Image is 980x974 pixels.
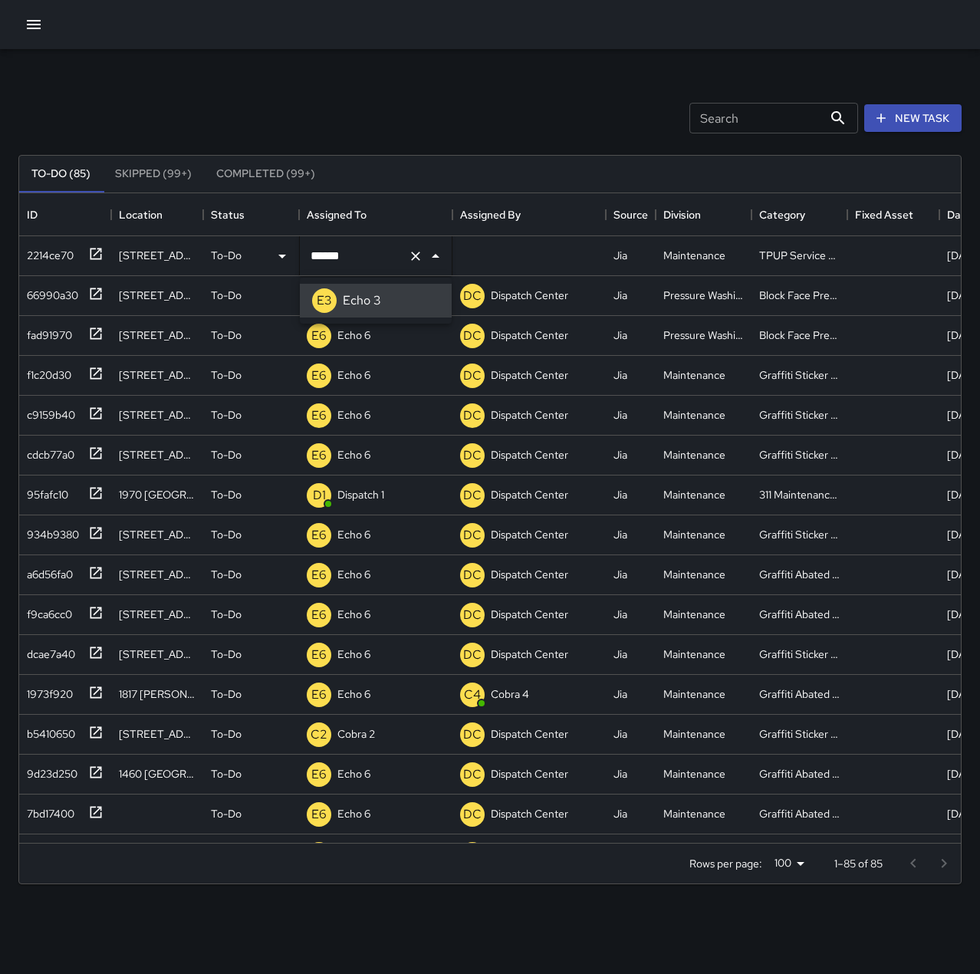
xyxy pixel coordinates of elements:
[613,248,627,263] div: Jia
[663,248,725,263] div: Maintenance
[834,856,883,871] p: 1–85 of 85
[663,327,744,343] div: Pressure Washing
[119,647,196,662] div: 1728 Franklin Street
[21,521,79,542] div: 934b9380
[663,806,725,821] div: Maintenance
[491,487,568,502] p: Dispatch Center
[463,606,482,624] p: DC
[460,193,521,236] div: Assigned By
[21,680,73,702] div: 1973f920
[111,193,203,236] div: Location
[491,367,568,383] p: Dispatch Center
[21,481,68,502] div: 95fafc10
[491,527,568,542] p: Dispatch Center
[119,726,196,742] div: 415 24th Street
[211,766,242,782] p: To-Do
[855,193,913,236] div: Fixed Asset
[21,720,75,742] div: b5410650
[311,686,327,704] p: E6
[211,447,242,462] p: To-Do
[311,566,327,584] p: E6
[19,193,111,236] div: ID
[491,726,568,742] p: Dispatch Center
[759,686,840,702] div: Graffiti Abated Large
[491,647,568,662] p: Dispatch Center
[491,447,568,462] p: Dispatch Center
[337,367,370,383] p: Echo 6
[613,447,627,462] div: Jia
[103,156,204,192] button: Skipped (99+)
[21,760,77,782] div: 9d23d250
[119,766,196,782] div: 1460 Broadway
[119,367,196,383] div: 440 11th Street
[613,327,627,343] div: Jia
[613,607,627,622] div: Jia
[463,726,482,744] p: DC
[663,567,725,582] div: Maintenance
[337,686,370,702] p: Echo 6
[27,193,38,236] div: ID
[463,526,482,545] p: DC
[337,407,370,423] p: Echo 6
[663,647,725,662] div: Maintenance
[759,607,840,622] div: Graffiti Abated Large
[759,647,840,662] div: Graffiti Sticker Abated Small
[204,156,327,192] button: Completed (99+)
[613,527,627,542] div: Jia
[211,647,242,662] p: To-Do
[311,726,327,744] p: C2
[211,487,242,502] p: To-Do
[759,806,840,821] div: Graffiti Abated Large
[211,607,242,622] p: To-Do
[119,327,196,343] div: 532 16th Street
[663,686,725,702] div: Maintenance
[211,407,242,423] p: To-Do
[663,607,725,622] div: Maintenance
[613,766,627,782] div: Jia
[463,765,482,784] p: DC
[211,193,245,236] div: Status
[663,288,744,303] div: Pressure Washing
[337,726,375,742] p: Cobra 2
[211,726,242,742] p: To-Do
[847,193,939,236] div: Fixed Asset
[21,601,72,622] div: f9ca6cc0
[211,367,242,383] p: To-Do
[21,401,75,423] div: c9159b40
[663,726,725,742] div: Maintenance
[311,367,327,385] p: E6
[211,567,242,582] p: To-Do
[759,367,840,383] div: Graffiti Sticker Abated Small
[463,805,482,824] p: DC
[21,800,74,821] div: 7bd17400
[464,686,481,704] p: C4
[313,486,326,505] p: D1
[211,686,242,702] p: To-Do
[663,447,725,462] div: Maintenance
[317,291,332,310] p: E3
[311,765,327,784] p: E6
[759,407,840,423] div: Graffiti Sticker Abated Small
[119,407,196,423] div: 440 11th Street
[463,486,482,505] p: DC
[656,193,751,236] div: Division
[211,327,242,343] p: To-Do
[21,441,74,462] div: cdcb77a0
[21,640,75,662] div: dcae7a40
[119,527,196,542] div: 400 14th Street
[211,248,242,263] p: To-Do
[452,193,606,236] div: Assigned By
[119,567,196,582] div: 1735 Telegraph Avenue
[759,766,840,782] div: Graffiti Abated Large
[21,361,71,383] div: f1c20d30
[491,607,568,622] p: Dispatch Center
[311,526,327,545] p: E6
[491,288,568,303] p: Dispatch Center
[759,567,840,582] div: Graffiti Abated Large
[759,726,840,742] div: Graffiti Sticker Abated Small
[663,487,725,502] div: Maintenance
[663,766,725,782] div: Maintenance
[311,646,327,664] p: E6
[463,566,482,584] p: DC
[613,567,627,582] div: Jia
